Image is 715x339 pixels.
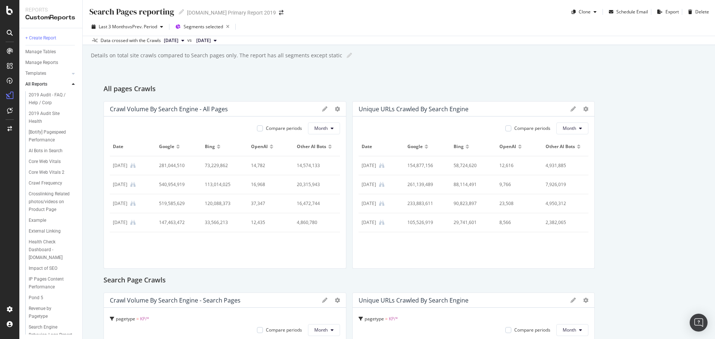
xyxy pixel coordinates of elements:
div: All Reports [25,80,47,88]
button: Segments selected [172,21,232,33]
span: pagetype [365,316,384,322]
div: 1 Jul. 2025 [362,181,376,188]
div: Crawl Volume By Search Engine - Search pages [110,297,241,304]
div: + Create Report [25,34,56,42]
div: Crawl Volume By Search Engine - All pagesCompare periodsMonthDateGoogleBingOpenAIOther AI Bots[DA... [104,101,346,269]
span: pagetype [116,316,135,322]
a: Core Web Vitals 2 [29,169,77,176]
div: 1 Jun. 2025 [113,162,127,169]
div: Details on total site crawls compared to Search pages only. The report has all segments except st... [90,52,342,59]
div: 1 Jul. 2025 [113,181,127,188]
div: 8,566 [499,219,536,226]
div: 2019 Audit Site Health [29,110,70,125]
h2: Search Page Crawls [104,275,166,287]
div: Core Web Vitals [29,158,61,166]
div: Search Engine Behavior: Logs Report [29,323,73,339]
span: 2025 Aug. 1st [164,37,178,44]
div: Compare periods [266,327,302,333]
div: Compare periods [266,125,302,131]
span: Month [314,125,328,131]
span: vs [187,37,193,44]
div: 1 Sep. 2025 [362,219,376,226]
a: IP Pages Content Performance [29,275,77,291]
a: Impact of SEO [29,265,77,272]
div: Manage Tables [25,48,56,56]
div: Core Web Vitals 2 [29,169,64,176]
span: 2025 Jun. 1st [196,37,211,44]
i: Edit report name [347,53,352,58]
a: Example [29,217,77,224]
button: [DATE] [161,36,187,45]
div: 147,463,472 [159,219,195,226]
div: All pages Crawls [104,83,694,95]
a: Search Engine Behavior: Logs Report [29,323,77,339]
div: arrow-right-arrow-left [279,10,283,15]
button: Delete [685,6,709,18]
div: Crosslinking Related photos/videos on Product Page [29,190,74,214]
a: Manage Tables [25,48,77,56]
div: 23,508 [499,200,536,207]
span: Google [159,143,174,150]
span: Last 3 Months [99,23,128,30]
div: [Botify] Pagespeed Performance [29,128,72,144]
div: Search Pages reporting [89,6,174,17]
div: 16,968 [251,181,287,188]
div: 154,877,156 [407,162,444,169]
button: Last 3 MonthsvsPrev. Period [89,21,166,33]
div: 1 Aug. 2025 [113,200,127,207]
div: 20,315,943 [297,181,333,188]
span: = [136,316,139,322]
span: Bing [454,143,464,150]
div: 14,574,133 [297,162,333,169]
div: Revenue by Pagetype [29,305,70,320]
div: Crawl Frequency [29,179,62,187]
div: Open Intercom Messenger [690,314,708,332]
div: External Linking [29,227,61,235]
div: 1 Jun. 2025 [362,162,376,169]
div: CustomReports [25,13,76,22]
button: Export [654,6,679,18]
div: Reports [25,6,76,13]
h2: All pages Crawls [104,83,156,95]
div: 4,860,780 [297,219,333,226]
div: 1 Aug. 2025 [362,200,376,207]
div: Health Check Dashboard - Marriott.com [29,238,73,262]
a: Templates [25,70,70,77]
div: 113,014,025 [205,181,241,188]
div: Example [29,217,46,224]
a: Core Web Vitals [29,158,77,166]
div: 12,616 [499,162,536,169]
span: vs Prev. Period [128,23,157,30]
a: 2019 Audit Site Health [29,110,77,125]
div: 540,954,919 [159,181,195,188]
span: OpenAI [251,143,268,150]
div: Search Page Crawls [104,275,694,287]
div: 233,883,611 [407,200,444,207]
a: External Linking [29,227,77,235]
div: Compare periods [514,125,550,131]
div: 9,766 [499,181,536,188]
div: 37,347 [251,200,287,207]
div: Pond 5 [29,294,43,302]
span: Google [407,143,423,150]
button: [DATE] [193,36,220,45]
button: Schedule Email [606,6,648,18]
div: 4,950,312 [546,200,582,207]
div: Templates [25,70,46,77]
div: Clone [579,9,591,15]
div: 261,139,489 [407,181,444,188]
div: Data crossed with the Crawls [101,37,161,44]
a: Manage Reports [25,59,77,67]
div: IP Pages Content Performance [29,275,72,291]
div: AI Bots in Search [29,147,63,155]
div: 16,472,744 [297,200,333,207]
span: Other AI Bots [546,143,575,150]
a: AI Bots in Search [29,147,77,155]
a: Revenue by Pagetype [29,305,77,320]
button: Month [308,122,340,134]
a: Pond 5 [29,294,77,302]
div: 14,782 [251,162,287,169]
span: Date [362,143,400,150]
div: Export [665,9,679,15]
div: 7,926,019 [546,181,582,188]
